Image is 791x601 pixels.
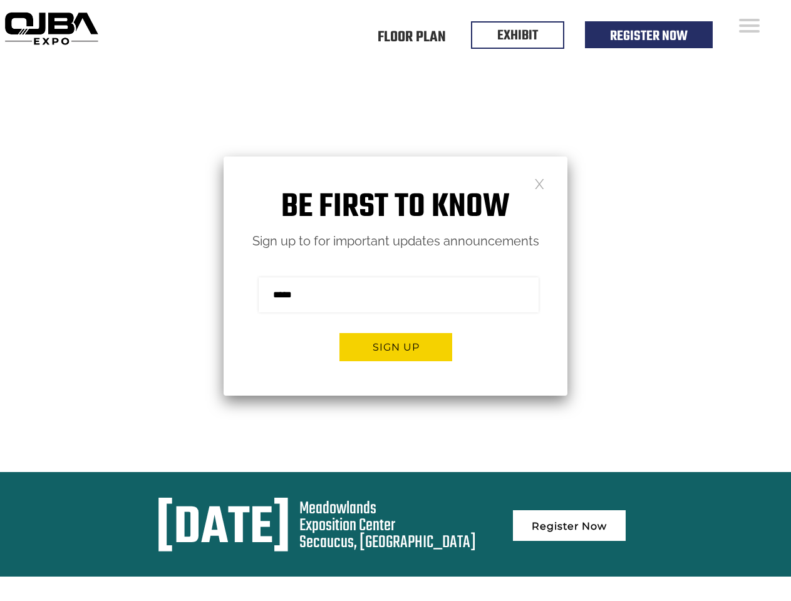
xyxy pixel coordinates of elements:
h1: Be first to know [224,188,567,227]
p: Sign up to for important updates announcements [224,230,567,252]
a: Register Now [513,510,626,541]
div: Meadowlands Exposition Center Secaucus, [GEOGRAPHIC_DATA] [299,500,476,551]
a: Register Now [610,26,688,47]
a: Close [534,178,545,188]
div: [DATE] [156,500,291,558]
button: Sign up [339,333,452,361]
a: EXHIBIT [497,25,538,46]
